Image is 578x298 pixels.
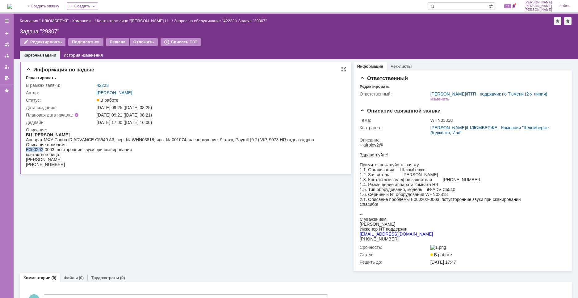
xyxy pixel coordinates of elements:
span: [DATE] 17:47 [430,260,456,265]
span: Информация по задаче [26,67,94,73]
span: Расширенный поиск [488,3,495,9]
div: Задача "29307" [238,19,267,23]
a: Заявки в моей ответственности [2,51,12,61]
div: Срочность: [360,245,429,250]
div: Добавить в избранное [554,17,561,25]
div: Изменить [430,97,450,102]
span: В работе [97,98,118,103]
div: (0) [52,275,57,280]
span: [PERSON_NAME] [525,1,552,4]
div: Статус: [360,252,429,257]
div: В рамках заявки: [26,83,95,88]
a: Мои заявки [2,62,12,72]
div: [DATE] 09:25 ([DATE] 08:25) [97,105,341,110]
div: / [430,92,547,96]
a: Компания "ШЛЮМБЕРЖЕ - Компания… [20,19,95,23]
a: Файлы [64,275,78,280]
span: 11 [504,4,511,8]
span: Описание связанной заявки [360,108,441,114]
a: Мои согласования [2,73,12,83]
a: Чек-листы [391,64,412,69]
img: logo [7,4,12,9]
a: ПТП - подрядчик по Тюмени (2-я линия) [467,92,547,96]
img: 1.png [430,245,446,250]
div: Редактировать [26,75,56,80]
div: На всю страницу [341,67,346,72]
a: Комментарии [23,275,51,280]
div: Решить до: [360,260,429,265]
div: / [97,19,174,23]
div: / [20,19,97,23]
div: (0) [79,275,84,280]
a: Контактное лицо "[PERSON_NAME] Н… [97,19,172,23]
div: Редактировать [360,84,390,89]
span: Ответственный [360,75,408,81]
div: / [174,19,238,23]
div: Описание: [26,127,343,132]
div: / [430,125,563,135]
div: Контрагент: [360,125,429,130]
div: Дедлайн: [26,120,95,125]
div: Автор: [26,90,95,95]
a: [PERSON_NAME] [430,125,466,130]
a: История изменения [64,53,103,57]
a: Информация [357,64,383,69]
div: [DATE] 17:00 ([DATE] 16:00) [97,120,341,125]
a: ШЛЮМБЕРЖЕ - Компания "Шлюмберже Лоджелко, Инк" [430,125,549,135]
a: Создать заявку [2,28,12,38]
div: Плановая дата начала: [26,113,88,117]
div: (0) [120,275,125,280]
a: Перейти на домашнюю страницу [7,4,12,9]
div: Описание: [360,138,564,143]
div: Дата создания: [26,105,95,110]
a: Трудозатраты [91,275,119,280]
span: В работе [430,252,452,257]
div: WHN03818 [430,118,563,123]
a: Карточка задачи [23,53,56,57]
span: [PERSON_NAME] [525,4,552,8]
div: Ответственный: [360,92,429,96]
a: Запрос на обслуживание "42223" [174,19,236,23]
div: Сделать домашней страницей [564,17,572,25]
div: Тема: [360,118,429,123]
a: 42223 [97,83,109,88]
div: Создать [67,2,98,10]
div: Задача "29307" [20,28,572,35]
a: [PERSON_NAME] [97,90,132,95]
div: [DATE] 09:21 ([DATE] 08:21) [97,113,341,117]
div: Статус: [26,98,95,103]
a: [PERSON_NAME] [430,92,466,96]
a: Заявки на командах [2,40,12,49]
span: [PERSON_NAME] [525,8,552,12]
